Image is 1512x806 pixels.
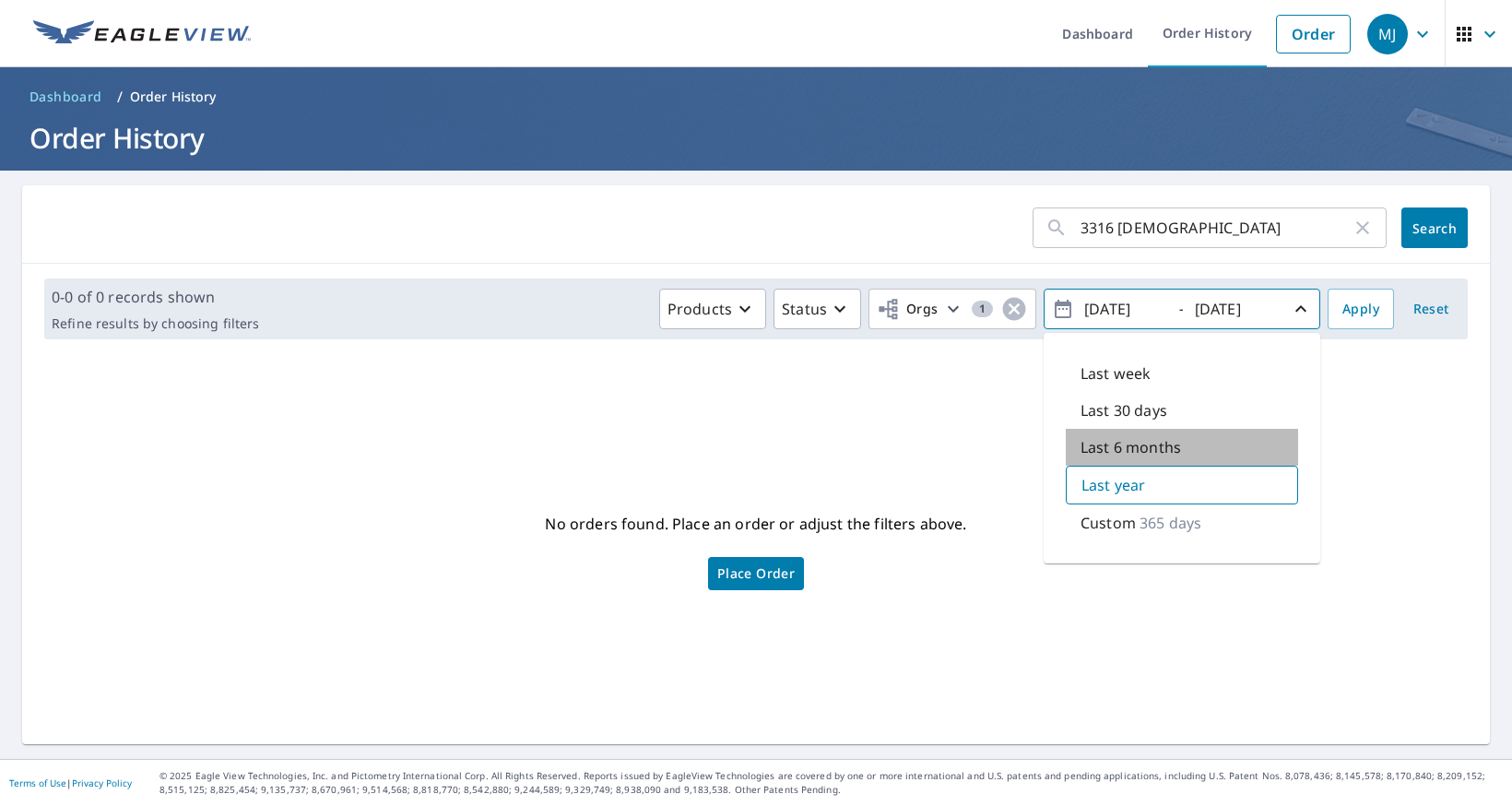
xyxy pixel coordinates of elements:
p: Last 30 days [1081,399,1167,421]
p: Status [782,298,827,320]
p: Last year [1081,474,1145,496]
h1: Order History [22,119,1490,157]
p: Order History [130,88,217,106]
img: EV Logo [33,20,251,48]
nav: breadcrumb [22,82,1490,112]
button: - [1044,289,1320,329]
button: Search [1401,207,1468,248]
p: © 2025 Eagle View Technologies, Inc. and Pictometry International Corp. All Rights Reserved. Repo... [159,769,1503,797]
button: Apply [1328,289,1394,329]
span: Reset [1409,298,1453,321]
button: Orgs1 [868,289,1036,329]
div: Last week [1066,355,1298,392]
input: yyyy/mm/dd [1189,294,1280,324]
p: Last 6 months [1081,436,1181,458]
p: Refine results by choosing filters [52,315,259,332]
div: Last year [1066,466,1298,504]
span: Orgs [877,298,939,321]
p: 0-0 of 0 records shown [52,286,259,308]
div: MJ [1367,14,1408,54]
span: 1 [972,302,993,315]
p: 365 days [1140,512,1201,534]
p: Custom [1081,512,1136,534]
p: | [9,777,132,788]
p: Products [667,298,732,320]
span: Place Order [717,569,795,578]
input: Address, Report #, Claim ID, etc. [1081,202,1352,254]
span: Search [1416,219,1453,237]
a: Privacy Policy [72,776,132,789]
a: Order [1276,15,1351,53]
button: Status [774,289,861,329]
span: - [1052,293,1312,326]
button: Reset [1401,289,1460,329]
a: Place Order [708,557,804,590]
p: No orders found. Place an order or adjust the filters above. [545,509,966,539]
a: Dashboard [22,82,110,112]
div: Custom365 days [1066,504,1298,541]
a: Terms of Use [9,776,66,789]
li: / [117,86,123,108]
input: yyyy/mm/dd [1079,294,1169,324]
button: Products [659,289,766,329]
div: Last 6 months [1066,429,1298,466]
div: Last 30 days [1066,392,1298,429]
span: Dashboard [30,88,102,106]
span: Apply [1342,298,1379,321]
p: Last week [1081,362,1151,385]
